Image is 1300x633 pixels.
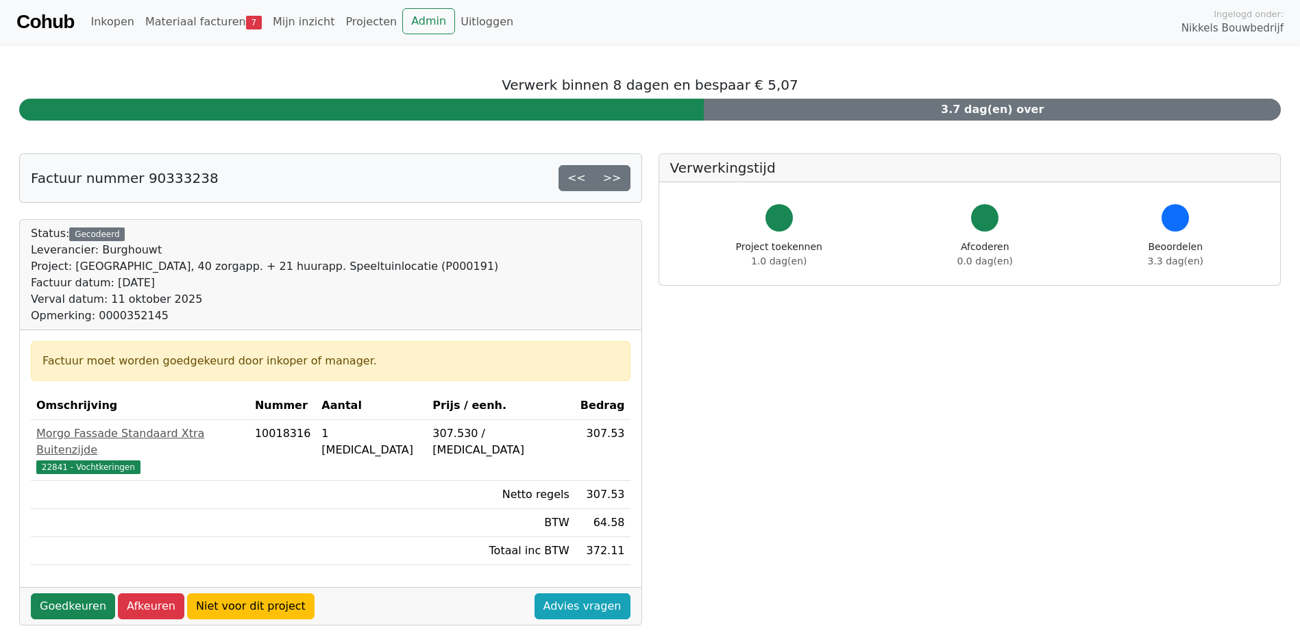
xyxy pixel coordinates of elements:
[455,8,519,36] a: Uitloggen
[1148,240,1203,269] div: Beoordelen
[427,392,575,420] th: Prijs / eenh.
[316,392,427,420] th: Aantal
[957,240,1013,269] div: Afcoderen
[751,256,807,266] span: 1.0 dag(en)
[594,165,630,191] a: >>
[31,593,115,619] a: Goedkeuren
[246,16,262,29] span: 7
[249,392,316,420] th: Nummer
[118,593,184,619] a: Afkeuren
[575,481,630,509] td: 307.53
[85,8,139,36] a: Inkopen
[575,509,630,537] td: 64.58
[31,308,498,324] div: Opmerking: 0000352145
[575,537,630,565] td: 372.11
[31,258,498,275] div: Project: [GEOGRAPHIC_DATA], 40 zorgapp. + 21 huurapp. Speeltuinlocatie (P000191)
[31,242,498,258] div: Leverancier: Burghouwt
[42,353,619,369] div: Factuur moet worden goedgekeurd door inkoper of manager.
[402,8,455,34] a: Admin
[31,170,219,186] h5: Factuur nummer 90333238
[267,8,341,36] a: Mijn inzicht
[1148,256,1203,266] span: 3.3 dag(en)
[31,225,498,324] div: Status:
[36,425,244,458] div: Morgo Fassade Standaard Xtra Buitenzijde
[19,77,1281,93] h5: Verwerk binnen 8 dagen en bespaar € 5,07
[31,392,249,420] th: Omschrijving
[16,5,74,38] a: Cohub
[704,99,1281,121] div: 3.7 dag(en) over
[69,227,125,241] div: Gecodeerd
[1214,8,1284,21] span: Ingelogd onder:
[957,256,1013,266] span: 0.0 dag(en)
[427,509,575,537] td: BTW
[340,8,402,36] a: Projecten
[187,593,315,619] a: Niet voor dit project
[427,537,575,565] td: Totaal inc BTW
[140,8,267,36] a: Materiaal facturen7
[670,160,1270,176] h5: Verwerkingstijd
[432,425,569,458] div: 307.530 / [MEDICAL_DATA]
[36,460,140,474] span: 22841 - Vochtkeringen
[575,420,630,481] td: 307.53
[736,240,822,269] div: Project toekennen
[559,165,595,191] a: <<
[249,420,316,481] td: 10018316
[31,275,498,291] div: Factuur datum: [DATE]
[575,392,630,420] th: Bedrag
[1181,21,1284,36] span: Nikkels Bouwbedrijf
[31,291,498,308] div: Verval datum: 11 oktober 2025
[36,425,244,475] a: Morgo Fassade Standaard Xtra Buitenzijde22841 - Vochtkeringen
[321,425,421,458] div: 1 [MEDICAL_DATA]
[427,481,575,509] td: Netto regels
[535,593,630,619] a: Advies vragen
